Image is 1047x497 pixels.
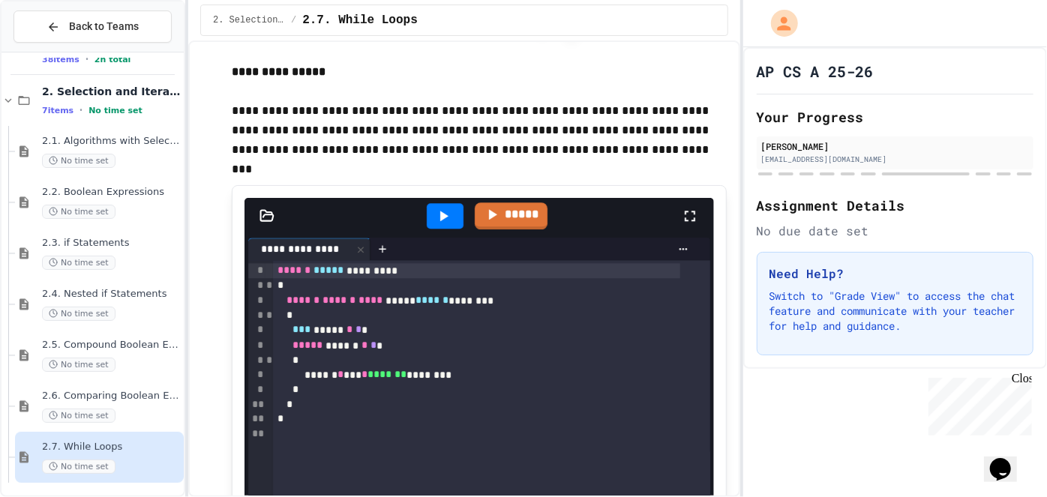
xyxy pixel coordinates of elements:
p: Switch to "Grade View" to access the chat feature and communicate with your teacher for help and ... [769,289,1021,334]
span: Back to Teams [69,19,139,34]
div: My Account [755,6,802,40]
span: 2. Selection and Iteration [213,14,285,26]
span: / [291,14,296,26]
span: 2.7. While Loops [302,11,418,29]
h2: Your Progress [757,106,1033,127]
span: No time set [42,460,115,474]
span: • [79,104,82,116]
span: 2.4. Nested if Statements [42,288,181,301]
span: No time set [88,106,142,115]
div: [PERSON_NAME] [761,139,1029,153]
span: 2.1. Algorithms with Selection and Repetition [42,135,181,148]
span: 2.6. Comparing Boolean Expressions ([PERSON_NAME] Laws) [42,390,181,403]
span: 2.5. Compound Boolean Expressions [42,339,181,352]
iframe: chat widget [922,372,1032,436]
span: 2h total [94,55,131,64]
span: No time set [42,154,115,168]
iframe: chat widget [984,437,1032,482]
h1: AP CS A 25-26 [757,61,874,82]
span: 2. Selection and Iteration [42,85,181,98]
span: 7 items [42,106,73,115]
span: No time set [42,307,115,321]
span: No time set [42,409,115,423]
h3: Need Help? [769,265,1021,283]
button: Back to Teams [13,10,172,43]
span: 2.2. Boolean Expressions [42,186,181,199]
span: No time set [42,205,115,219]
span: 38 items [42,55,79,64]
span: • [85,53,88,65]
span: 2.3. if Statements [42,237,181,250]
div: [EMAIL_ADDRESS][DOMAIN_NAME] [761,154,1029,165]
span: No time set [42,358,115,372]
div: Chat with us now!Close [6,6,103,95]
div: No due date set [757,222,1033,240]
span: 2.7. While Loops [42,441,181,454]
h2: Assignment Details [757,195,1033,216]
span: No time set [42,256,115,270]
